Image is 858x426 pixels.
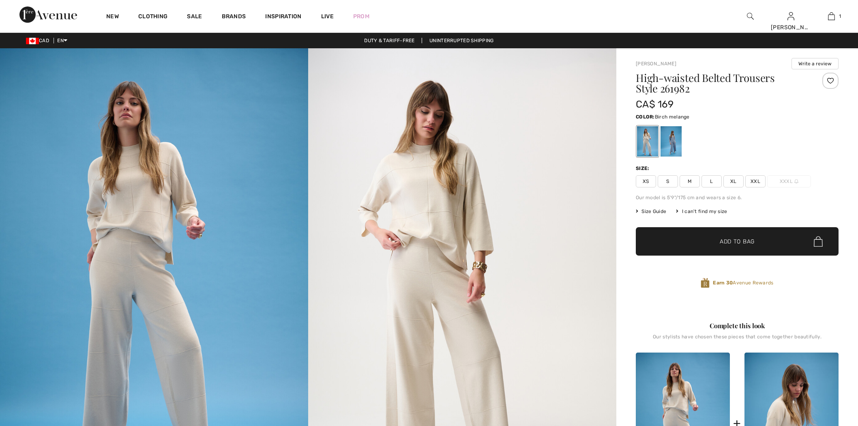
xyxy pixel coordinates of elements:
[792,58,839,69] button: Write a review
[636,99,674,110] span: CA$ 169
[265,13,301,22] span: Inspiration
[787,12,794,20] a: Sign In
[636,114,655,120] span: Color:
[745,175,766,187] span: XXL
[658,175,678,187] span: S
[636,165,651,172] div: Size:
[713,280,733,286] strong: Earn 30
[321,12,334,21] a: Live
[811,11,851,21] a: 1
[138,13,167,22] a: Clothing
[723,175,744,187] span: XL
[655,114,690,120] span: Birch melange
[794,179,798,183] img: ring-m.svg
[771,23,811,32] div: [PERSON_NAME]
[106,13,119,22] a: New
[814,236,823,247] img: Bag.svg
[720,237,755,246] span: Add to Bag
[828,11,835,21] img: My Bag
[26,38,52,43] span: CAD
[187,13,202,22] a: Sale
[680,175,700,187] span: M
[713,279,773,286] span: Avenue Rewards
[676,208,727,215] div: I can't find my size
[636,334,839,346] div: Our stylists have chosen these pieces that come together beautifully.
[222,13,246,22] a: Brands
[636,175,656,187] span: XS
[636,321,839,331] div: Complete this look
[637,126,658,157] div: Birch melange
[636,208,666,215] span: Size Guide
[353,12,369,21] a: Prom
[839,13,841,20] span: 1
[661,126,682,157] div: Chambray
[787,11,794,21] img: My Info
[636,61,676,67] a: [PERSON_NAME]
[701,278,710,288] img: Avenue Rewards
[57,38,67,43] span: EN
[636,227,839,256] button: Add to Bag
[636,73,805,94] h1: High-waisted Belted Trousers Style 261982
[747,11,754,21] img: search the website
[701,175,722,187] span: L
[767,175,811,187] span: XXXL
[19,6,77,23] img: 1ère Avenue
[636,194,839,201] div: Our model is 5'9"/175 cm and wears a size 6.
[26,38,39,44] img: Canadian Dollar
